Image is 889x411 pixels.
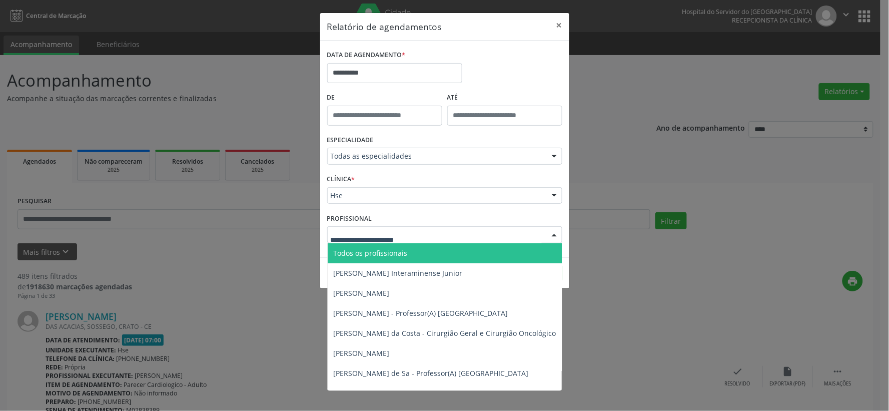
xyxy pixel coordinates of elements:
[334,368,529,378] span: [PERSON_NAME] de Sa - Professor(A) [GEOGRAPHIC_DATA]
[334,348,390,358] span: [PERSON_NAME]
[331,191,542,201] span: Hse
[334,248,408,258] span: Todos os profissionais
[334,328,556,338] span: [PERSON_NAME] da Costa - Cirurgião Geral e Cirurgião Oncológico
[334,288,390,298] span: [PERSON_NAME]
[327,20,442,33] h5: Relatório de agendamentos
[327,211,372,226] label: PROFISSIONAL
[334,268,463,278] span: [PERSON_NAME] Interaminense Junior
[447,90,562,106] label: ATÉ
[327,172,355,187] label: CLÍNICA
[549,13,569,38] button: Close
[327,48,406,63] label: DATA DE AGENDAMENTO
[334,388,390,398] span: [PERSON_NAME]
[334,308,508,318] span: [PERSON_NAME] - Professor(A) [GEOGRAPHIC_DATA]
[331,151,542,161] span: Todas as especialidades
[327,133,374,148] label: ESPECIALIDADE
[327,90,442,106] label: De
